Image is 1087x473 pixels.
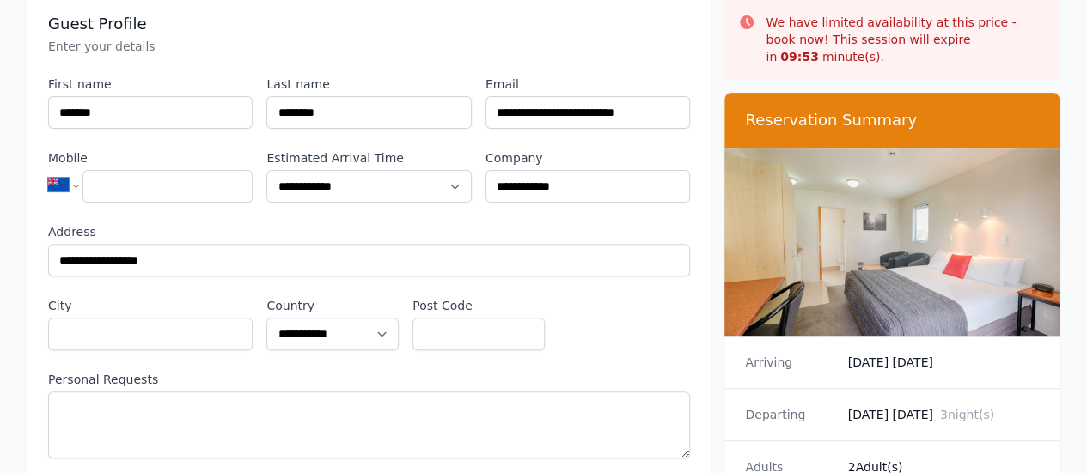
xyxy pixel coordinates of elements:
[766,14,1046,65] p: We have limited availability at this price - book now! This session will expire in minute(s).
[745,406,834,423] dt: Departing
[48,38,690,55] p: Enter your details
[940,408,994,421] span: 3 night(s)
[848,354,1039,371] dd: [DATE] [DATE]
[48,297,253,314] label: City
[48,371,690,388] label: Personal Requests
[48,223,690,240] label: Address
[724,148,1060,336] img: Superior Studio
[266,76,471,93] label: Last name
[412,297,545,314] label: Post Code
[848,406,1039,423] dd: [DATE] [DATE]
[266,297,399,314] label: Country
[745,110,1039,130] h3: Reservation Summary
[48,149,253,167] label: Mobile
[780,50,819,64] strong: 09 : 53
[266,149,471,167] label: Estimated Arrival Time
[485,149,690,167] label: Company
[485,76,690,93] label: Email
[48,76,253,93] label: First name
[48,14,690,34] h3: Guest Profile
[745,354,834,371] dt: Arriving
